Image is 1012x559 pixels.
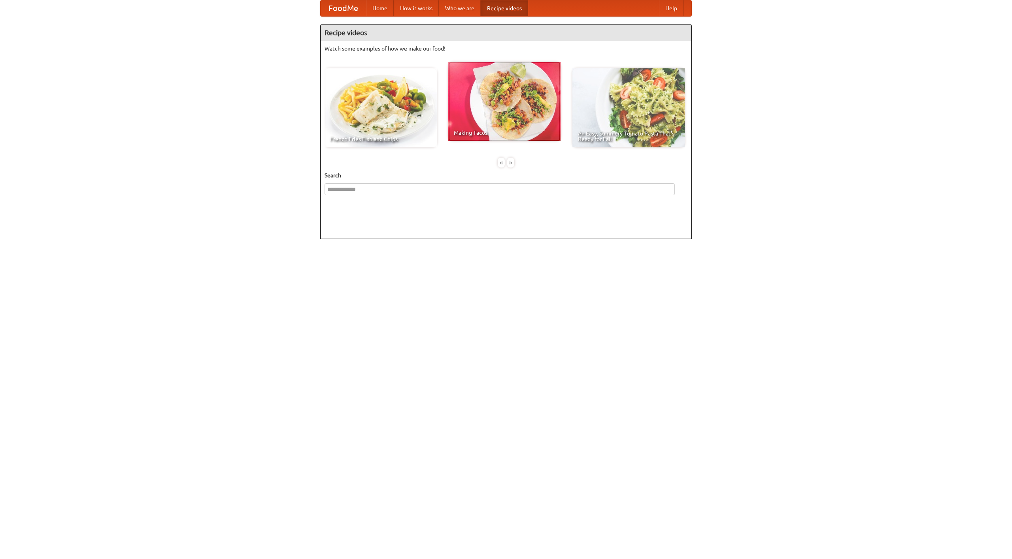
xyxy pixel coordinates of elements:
[325,45,687,53] p: Watch some examples of how we make our food!
[659,0,683,16] a: Help
[325,68,437,147] a: French Fries Fish and Chips
[321,0,366,16] a: FoodMe
[321,25,691,41] h4: Recipe videos
[330,136,431,142] span: French Fries Fish and Chips
[578,131,679,142] span: An Easy, Summery Tomato Pasta That's Ready for Fall
[454,130,555,136] span: Making Tacos
[394,0,439,16] a: How it works
[448,62,561,141] a: Making Tacos
[325,171,687,179] h5: Search
[498,158,505,168] div: «
[481,0,528,16] a: Recipe videos
[366,0,394,16] a: Home
[572,68,685,147] a: An Easy, Summery Tomato Pasta That's Ready for Fall
[439,0,481,16] a: Who we are
[507,158,514,168] div: »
